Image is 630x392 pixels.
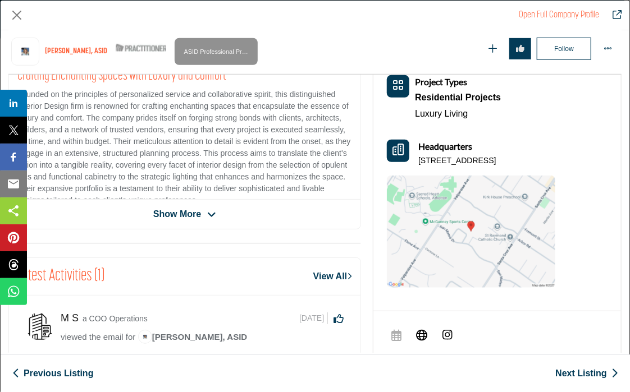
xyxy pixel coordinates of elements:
a: Residential Projects [415,89,501,106]
img: alison-johnston logo [11,38,39,66]
img: image [138,330,152,344]
a: Redirect to alison-johnston [605,8,622,22]
p: [STREET_ADDRESS] [418,155,496,167]
a: Next Listing [555,367,618,380]
button: More Options [597,38,619,60]
i: Click to Like this activity [334,313,344,324]
img: avtar-image [26,312,54,340]
button: Close [8,7,25,24]
span: ASID Professional Practitioner [179,41,253,62]
button: Headquarter icon [387,140,409,162]
span: Show More [153,207,201,221]
p: a COO Operations [83,313,148,325]
img: Location Map [387,176,555,288]
img: Instagram [442,329,453,340]
a: Redirect to alison-johnston [519,11,599,20]
span: [PERSON_NAME], ASID [138,332,247,342]
div: Types of projects range from simple residential renovations to highly complex commercial initiati... [415,89,501,106]
b: Headquarters [418,140,472,153]
span: [DATE] [299,312,328,324]
span: viewed the email for [61,332,135,342]
h1: [PERSON_NAME], ASID [45,47,107,57]
b: Project Types [415,76,467,87]
img: ASID Qualified Practitioners [116,41,166,55]
button: Category Icon [387,75,409,98]
a: Project Types [415,77,467,87]
h2: Crafting Enchanting Spaces with Luxury and Comfort [17,68,352,85]
h2: Latest Activities (1) [17,266,104,287]
h5: M S [61,312,80,325]
p: Founded on the principles of personalized service and collaborative spirit, this distinguished In... [17,89,352,206]
a: Luxury Living [415,109,468,118]
a: Previous Listing [12,367,93,380]
a: View All [313,270,352,283]
a: image[PERSON_NAME], ASID [138,331,247,345]
button: Follow [537,38,591,60]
